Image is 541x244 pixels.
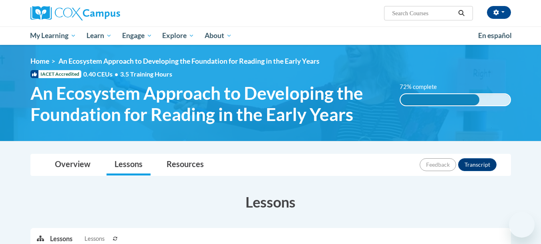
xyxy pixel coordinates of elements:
[30,31,76,40] span: My Learning
[162,31,194,40] span: Explore
[117,26,157,45] a: Engage
[30,6,183,20] a: Cox Campus
[30,83,388,125] span: An Ecosystem Approach to Developing the Foundation for Reading in the Early Years
[30,6,120,20] img: Cox Campus
[115,70,118,78] span: •
[83,70,120,79] span: 0.40 CEUs
[205,31,232,40] span: About
[120,70,172,78] span: 3.5 Training Hours
[400,94,479,105] div: 72% complete
[18,26,523,45] div: Main menu
[25,26,82,45] a: My Learning
[30,192,511,212] h3: Lessons
[50,234,72,243] p: Lessons
[458,158,497,171] button: Transcript
[478,31,512,40] span: En español
[455,8,467,18] button: Search
[81,26,117,45] a: Learn
[400,83,446,91] label: 72% complete
[509,212,535,238] iframe: Button to launch messaging window
[199,26,237,45] a: About
[84,234,105,243] span: Lessons
[30,70,81,78] span: IACET Accredited
[159,154,212,175] a: Resources
[47,154,99,175] a: Overview
[391,8,455,18] input: Search Courses
[86,31,112,40] span: Learn
[157,26,199,45] a: Explore
[122,31,152,40] span: Engage
[30,57,49,65] a: Home
[107,154,151,175] a: Lessons
[473,27,517,44] a: En español
[487,6,511,19] button: Account Settings
[58,57,320,65] span: An Ecosystem Approach to Developing the Foundation for Reading in the Early Years
[420,158,456,171] button: Feedback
